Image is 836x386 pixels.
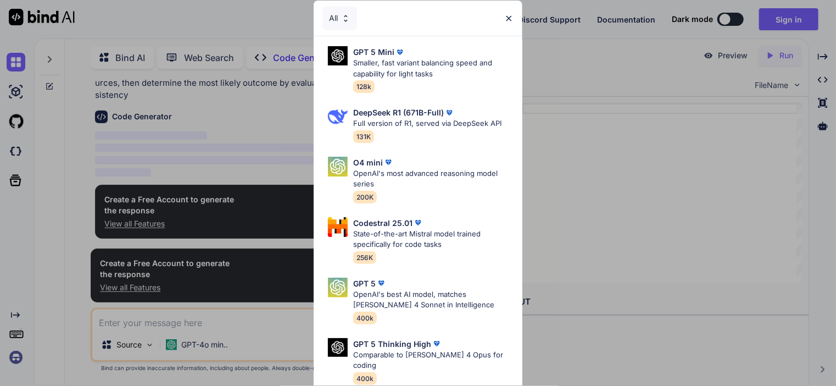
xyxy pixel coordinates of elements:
[431,338,442,349] img: premium
[394,47,405,58] img: premium
[383,157,394,168] img: premium
[353,338,431,350] p: GPT 5 Thinking High
[353,217,413,229] p: Codestral 25.01
[353,350,514,371] p: Comparable to [PERSON_NAME] 4 Opus for coding
[353,278,376,289] p: GPT 5
[328,46,348,65] img: Pick Models
[353,229,514,250] p: State-of-the-art Mistral model trained specifically for code tasks
[376,278,387,289] img: premium
[322,6,357,30] div: All
[328,338,348,357] img: Pick Models
[353,289,514,311] p: OpenAI's best AI model, matches [PERSON_NAME] 4 Sonnet in Intelligence
[353,372,377,385] span: 400k
[353,157,383,168] p: O4 mini
[353,118,501,129] p: Full version of R1, served via DeepSeek API
[353,80,375,93] span: 128k
[353,107,444,118] p: DeepSeek R1 (671B-Full)
[328,278,348,297] img: Pick Models
[328,217,348,237] img: Pick Models
[353,168,514,190] p: OpenAI's most advanced reasoning model series
[444,107,455,118] img: premium
[353,312,377,324] span: 400k
[328,107,348,126] img: Pick Models
[328,157,348,177] img: Pick Models
[341,14,350,23] img: Pick Models
[353,58,514,79] p: Smaller, fast variant balancing speed and capability for light tasks
[353,191,377,203] span: 200K
[413,217,423,228] img: premium
[504,14,514,23] img: close
[353,130,374,143] span: 131K
[353,46,394,58] p: GPT 5 Mini
[353,251,376,264] span: 256K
